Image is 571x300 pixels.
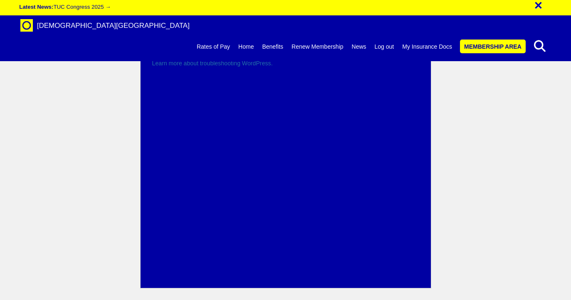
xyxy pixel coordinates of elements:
[258,36,287,57] a: Benefits
[14,15,196,36] a: Brand [DEMOGRAPHIC_DATA][GEOGRAPHIC_DATA]
[527,37,553,55] button: search
[348,36,371,57] a: News
[234,36,258,57] a: Home
[19,4,111,10] a: Latest News:TUC Congress 2025 →
[37,22,190,30] span: [DEMOGRAPHIC_DATA][GEOGRAPHIC_DATA]
[460,40,526,53] a: Membership Area
[398,36,456,57] a: My Insurance Docs
[152,60,273,67] a: Learn more about troubleshooting WordPress.
[287,36,348,57] a: Renew Membership
[371,36,398,57] a: Log out
[19,4,53,10] strong: Latest News:
[193,36,234,57] a: Rates of Pay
